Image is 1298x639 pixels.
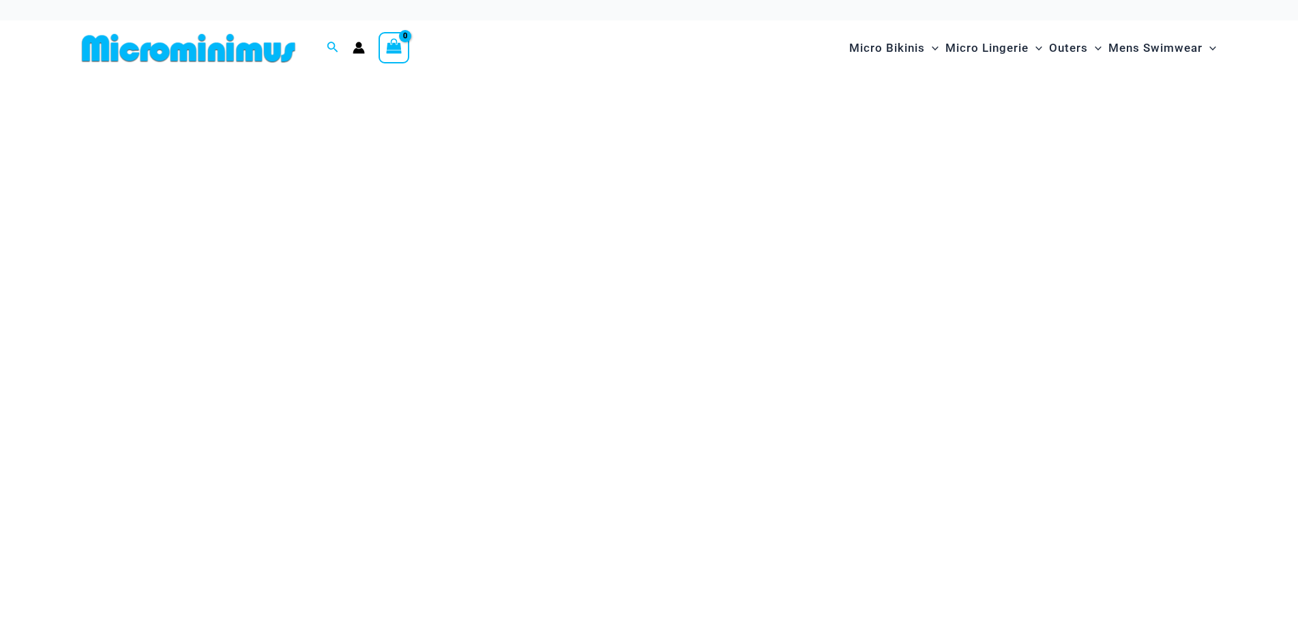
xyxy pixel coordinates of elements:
[925,31,939,65] span: Menu Toggle
[1088,31,1102,65] span: Menu Toggle
[849,31,925,65] span: Micro Bikinis
[76,33,301,63] img: MM SHOP LOGO FLAT
[1105,27,1220,69] a: Mens SwimwearMenu ToggleMenu Toggle
[1046,27,1105,69] a: OutersMenu ToggleMenu Toggle
[945,31,1029,65] span: Micro Lingerie
[379,32,410,63] a: View Shopping Cart, empty
[942,27,1046,69] a: Micro LingerieMenu ToggleMenu Toggle
[327,40,339,57] a: Search icon link
[1029,31,1042,65] span: Menu Toggle
[1203,31,1216,65] span: Menu Toggle
[353,42,365,54] a: Account icon link
[846,27,942,69] a: Micro BikinisMenu ToggleMenu Toggle
[1049,31,1088,65] span: Outers
[844,25,1222,71] nav: Site Navigation
[1108,31,1203,65] span: Mens Swimwear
